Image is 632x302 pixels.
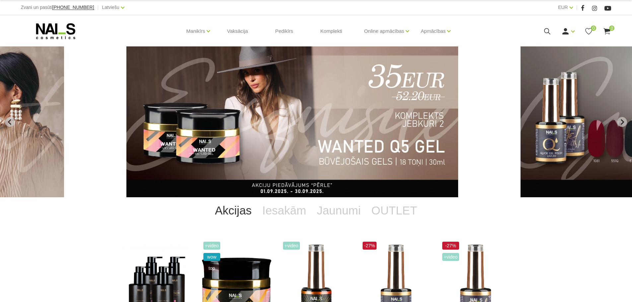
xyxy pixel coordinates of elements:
[603,27,611,35] a: 0
[203,242,221,250] span: +Video
[558,3,568,11] a: EUR
[442,242,459,250] span: -27%
[366,197,422,224] a: OUTLET
[270,15,298,47] a: Pedikīrs
[257,197,312,224] a: Iesakām
[315,15,348,47] a: Komplekti
[312,197,366,224] a: Jaunumi
[203,264,221,272] span: top
[585,27,593,35] a: 0
[421,18,446,44] a: Apmācības
[52,5,94,10] a: [PHONE_NUMBER]
[98,3,99,12] span: |
[222,15,253,47] a: Vaksācija
[609,26,614,31] span: 0
[210,197,257,224] a: Akcijas
[364,18,404,44] a: Online apmācības
[186,18,205,44] a: Manikīrs
[442,253,459,261] span: +Video
[126,46,506,197] li: 3 of 12
[591,26,596,31] span: 0
[576,3,578,12] span: |
[21,3,94,12] div: Zvani un pasūti
[203,253,221,261] span: wow
[102,3,119,11] a: Latviešu
[283,242,300,250] span: +Video
[5,117,15,127] button: Previous slide
[363,242,377,250] span: -27%
[617,117,627,127] button: Next slide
